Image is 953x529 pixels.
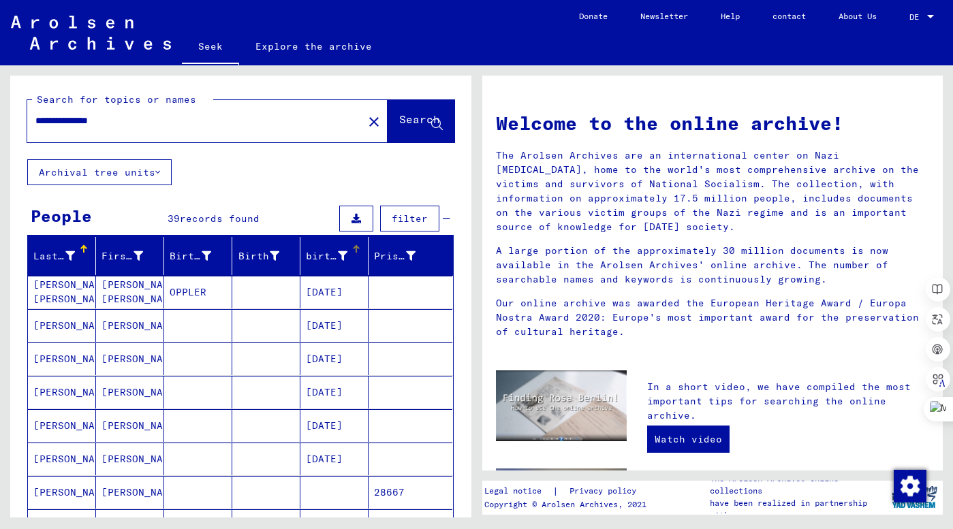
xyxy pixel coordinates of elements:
font: 28667 [374,486,405,498]
font: About Us [839,11,877,21]
font: Last name [33,250,89,262]
a: Watch video [647,426,730,453]
font: In a short video, we have compiled the most important tips for searching the online archive. [647,381,911,421]
font: | [552,485,559,497]
a: Explore the archive [239,30,388,63]
font: [DATE] [306,319,343,332]
font: [DATE] [306,386,343,398]
font: Seek [198,40,223,52]
font: Search for topics or names [37,93,196,106]
font: People [31,206,92,226]
mat-header-cell: Birth name [164,237,232,275]
font: [DATE] [306,353,343,365]
font: Welcome to the online archive! [496,111,843,135]
img: Change consent [894,470,926,502]
font: Our online archive was awarded the European Heritage Award / Europa Nostra Award 2020: Europe's m... [496,297,919,338]
font: Prisoner # [374,250,435,262]
font: have been realized in partnership with [710,498,867,520]
div: First name [101,245,163,267]
div: birth date [306,245,368,267]
font: OPPLER [170,286,206,298]
font: Privacy policy [569,485,636,496]
div: Prisoner # [374,245,436,267]
font: DE [909,12,919,22]
font: Birth name [170,250,231,262]
img: Arolsen_neg.svg [11,16,171,50]
font: [PERSON_NAME] [101,453,181,465]
font: Birth [238,250,269,262]
button: Archival tree units [27,159,172,185]
img: video.jpg [496,370,627,442]
button: filter [380,206,439,231]
font: [DATE] [306,286,343,298]
font: [DATE] [306,419,343,432]
font: Watch video [655,433,722,445]
font: [PERSON_NAME] [101,353,181,365]
font: Newsletter [640,11,688,21]
font: First name [101,250,163,262]
img: yv_logo.png [889,480,940,514]
font: Copyright © Arolsen Archives, 2021 [484,499,646,509]
mat-header-cell: First name [96,237,164,275]
a: Privacy policy [559,484,653,498]
div: Last name [33,245,95,267]
mat-header-cell: Birth [232,237,300,275]
font: filter [392,212,428,225]
font: Search [399,112,440,126]
font: Help [721,11,740,21]
font: A large portion of the approximately 30 million documents is now available in the Arolsen Archive... [496,244,888,285]
font: Explore the archive [255,40,372,52]
font: birth date [306,250,367,262]
font: Donate [579,11,608,21]
mat-icon: close [366,114,382,130]
font: [PERSON_NAME] [33,419,113,432]
div: Birth [238,245,300,267]
font: [PERSON_NAME] [101,319,181,332]
font: [PERSON_NAME] [PERSON_NAME] [33,278,113,305]
font: [PERSON_NAME] [33,319,113,332]
font: [PERSON_NAME] [33,486,113,498]
font: [PERSON_NAME] [33,353,113,365]
font: records found [180,212,260,225]
font: [PERSON_NAME] [101,386,181,398]
font: [PERSON_NAME] [PERSON_NAME] [101,278,181,305]
a: Legal notice [484,484,552,498]
mat-header-cell: birth date [300,237,369,275]
font: [PERSON_NAME] [101,486,181,498]
font: Legal notice [484,485,542,496]
button: Search [388,100,454,142]
font: The Arolsen Archives are an international center on Nazi [MEDICAL_DATA], home to the world's most... [496,149,919,233]
button: Clear [360,108,388,135]
div: Birth name [170,245,232,267]
font: [PERSON_NAME] [101,419,181,432]
font: contact [772,11,806,21]
font: [PERSON_NAME] [33,453,113,465]
mat-header-cell: Prisoner # [369,237,452,275]
font: Archival tree units [39,166,155,178]
font: [PERSON_NAME] [33,386,113,398]
mat-header-cell: Last name [28,237,96,275]
font: 39 [168,212,180,225]
font: [DATE] [306,453,343,465]
a: Seek [182,30,239,65]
